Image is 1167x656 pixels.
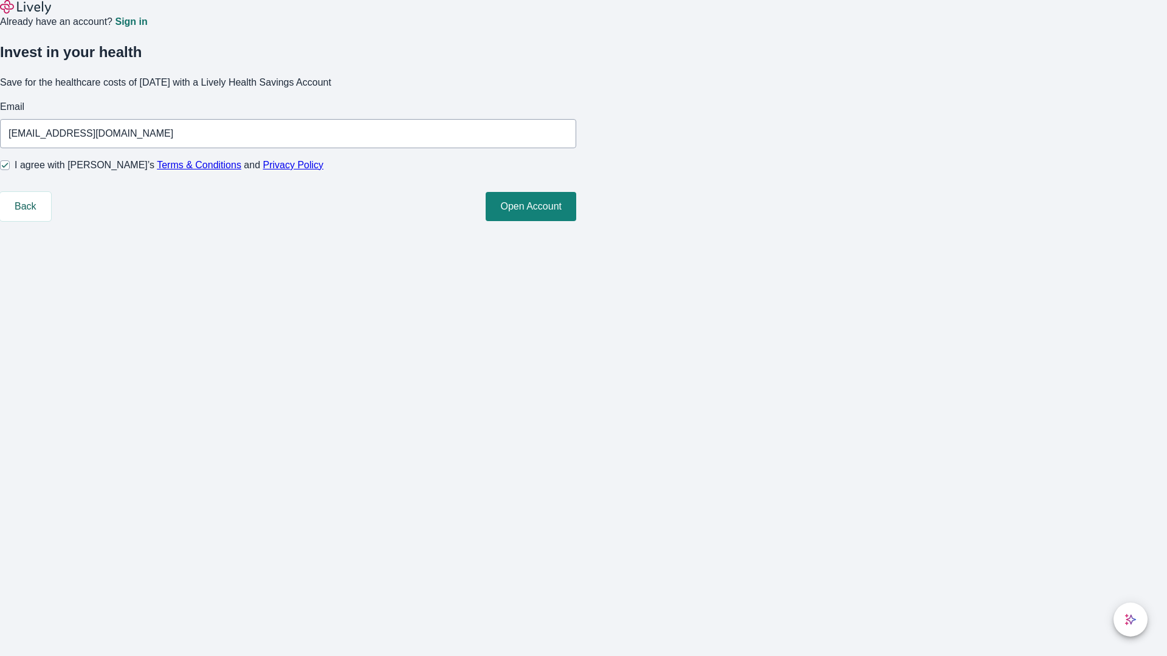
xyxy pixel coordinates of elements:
svg: Lively AI Assistant [1124,613,1137,626]
a: Privacy Policy [263,160,324,170]
a: Terms & Conditions [157,160,241,170]
a: Sign in [115,17,147,27]
button: chat [1114,603,1148,637]
span: I agree with [PERSON_NAME]’s and [15,158,323,173]
button: Open Account [486,192,576,221]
